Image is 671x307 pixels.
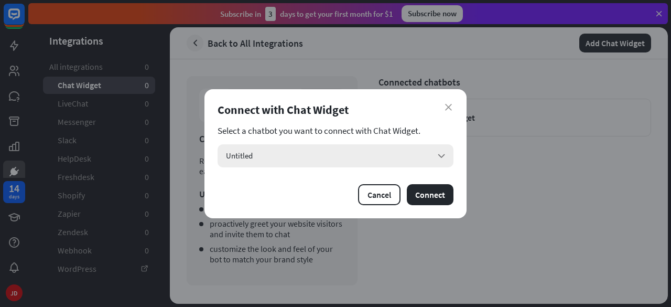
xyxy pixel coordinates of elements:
i: close [445,104,452,111]
span: Untitled [226,151,253,161]
i: arrow_down [436,150,447,162]
button: Connect [407,184,453,205]
div: Connect with Chat Widget [218,102,453,117]
button: Cancel [358,184,401,205]
section: Select a chatbot you want to connect with Chat Widget. [218,125,453,136]
button: Open LiveChat chat widget [8,4,40,36]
